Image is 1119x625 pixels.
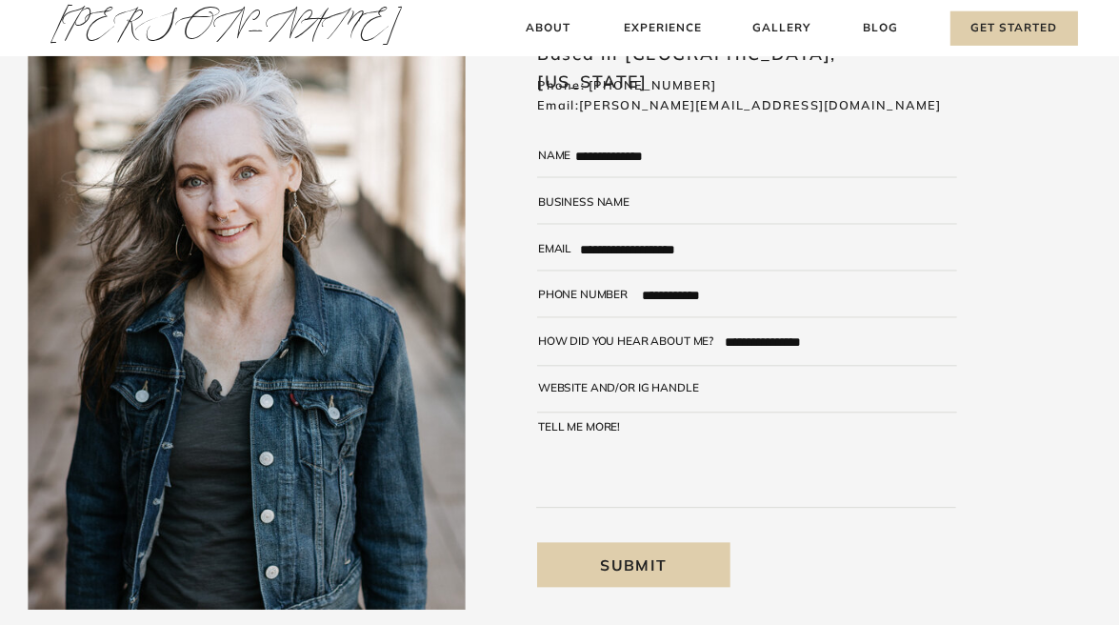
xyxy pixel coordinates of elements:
[520,19,575,39] a: About
[538,242,589,254] div: email
[537,76,996,116] h3: Phone: [PHONE_NUMBER] Email:
[538,195,666,207] div: business name
[538,149,580,161] div: Name
[621,19,704,39] a: Experience
[537,42,920,59] h3: Based in [GEOGRAPHIC_DATA], [US_STATE]
[538,288,657,299] div: Phone number
[538,420,657,432] div: tell me more!
[538,381,706,393] div: website and/or ig handle
[538,334,725,346] div: how did you hear about me?
[537,542,730,587] a: Submit
[750,19,813,39] a: Gallery
[579,97,941,112] a: [PERSON_NAME][EMAIL_ADDRESS][DOMAIN_NAME]
[950,11,1078,46] a: Get Started
[859,19,902,39] a: Blog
